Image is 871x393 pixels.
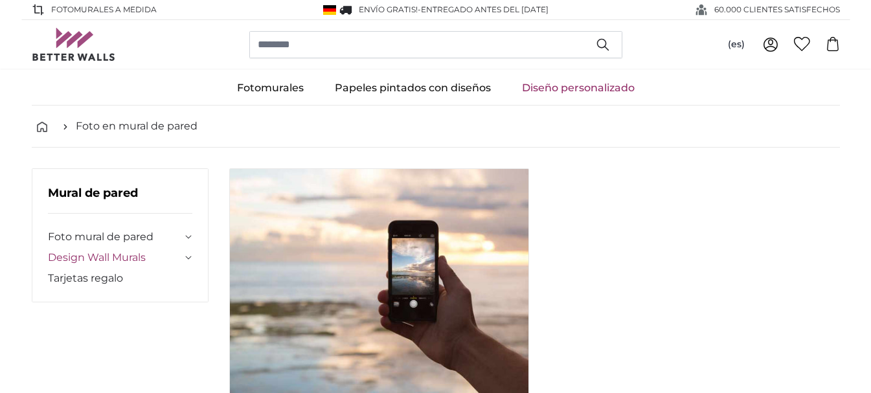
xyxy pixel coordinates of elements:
button: (es) [718,33,755,56]
summary: Foto mural de pared [48,229,193,245]
summary: Design Wall Murals [48,250,193,265]
span: Fotomurales a medida [51,4,157,16]
span: - [418,5,549,14]
a: Fotomurales [221,71,319,105]
a: Foto en mural de pared [76,118,198,134]
nav: breadcrumbs [32,106,840,148]
img: Betterwalls [32,28,116,61]
a: Design Wall Murals [48,250,183,265]
a: Tarjetas regalo [48,271,193,286]
a: Papeles pintados con diseños [319,71,506,105]
a: Diseño personalizado [506,71,650,105]
span: Entregado antes del [DATE] [421,5,549,14]
span: Envío GRATIS! [359,5,418,14]
span: 60.000 CLIENTES SATISFECHOS [714,4,840,16]
a: Foto mural de pared [48,229,183,245]
h3: Mural de pared [48,185,193,214]
img: Alemania [323,5,336,15]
